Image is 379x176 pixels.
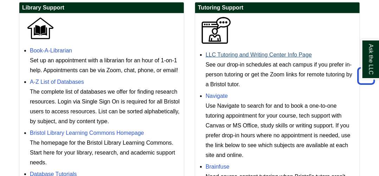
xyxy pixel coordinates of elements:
[206,164,230,170] a: Brainfuse
[195,2,360,13] h2: Tutoring Support
[206,52,312,58] a: LLC Tutoring and Writing Center Info Page
[30,87,180,126] div: The complete list of databases we offer for finding research resources. Login via Single Sign On ...
[19,2,184,13] h2: Library Support
[206,101,356,160] div: Use Navigate to search for and to book a one-to-one tutoring appointment for your course, tech su...
[206,93,228,99] a: Navigate
[30,79,84,85] a: A-Z List of Databases
[30,56,180,75] div: Set up an appointment with a librarian for an hour of 1-on-1 help. Appointments can be via Zoom, ...
[30,48,72,54] a: Book-A-Librarian
[30,130,144,136] a: Bristol Library Learning Commons Homepage
[30,138,180,168] div: The homepage for the Bristol Library Learning Commons. Start here for your library, research, and...
[355,71,377,81] a: Back to Top
[206,60,356,89] div: See our drop-in schedules at each campus if you prefer in-person tutoring or get the Zoom links f...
